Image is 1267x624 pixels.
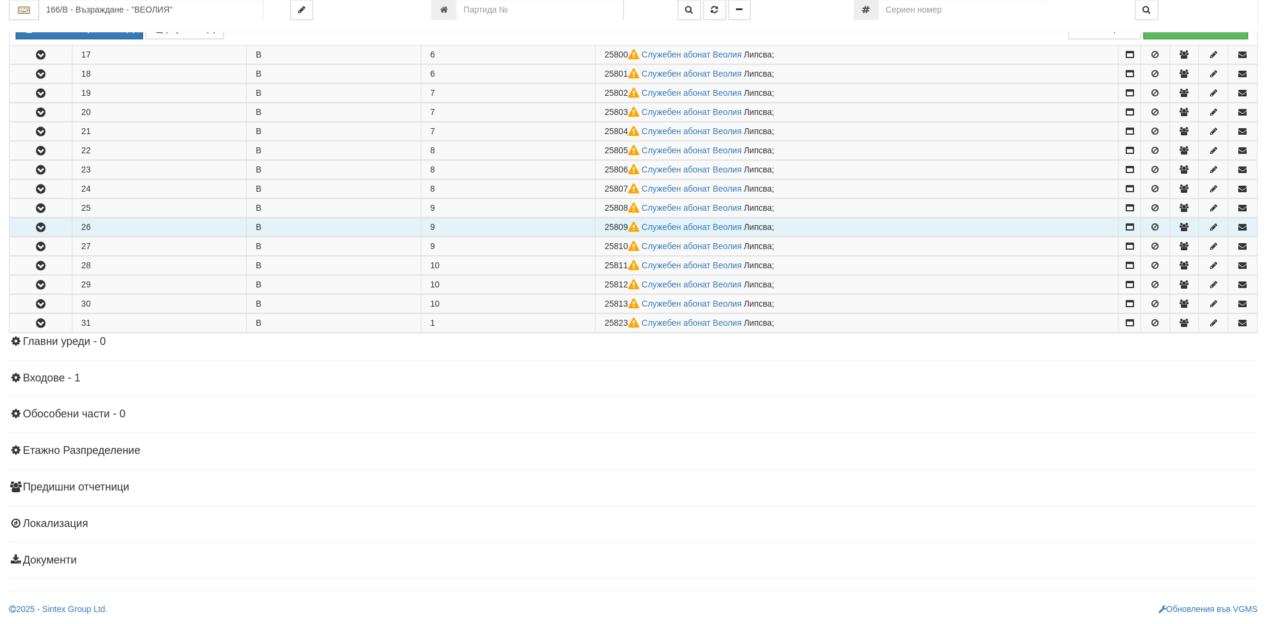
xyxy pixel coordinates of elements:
span: 6 [431,69,435,78]
td: ; [596,217,1119,236]
td: ; [596,45,1119,63]
td: ; [596,102,1119,121]
span: Партида № [605,126,642,136]
td: ; [596,160,1119,178]
span: 6 [431,50,435,59]
span: Партида № [605,107,642,117]
td: В [247,160,421,178]
td: В [247,141,421,159]
a: 2025 - Sintex Group Ltd. [9,604,108,614]
span: Партида № [605,50,642,59]
td: В [247,217,421,236]
td: В [247,122,421,140]
h4: Обособени части - 0 [9,408,1258,420]
a: Служебен абонат Веолия [642,165,742,174]
td: В [247,313,421,332]
td: 27 [72,237,246,255]
td: В [247,256,421,274]
td: 19 [72,83,246,102]
h4: Локализация [9,518,1258,530]
span: Липсва [744,241,772,251]
span: Партида № [605,165,642,174]
a: Служебен абонат Веолия [642,146,742,155]
td: ; [596,179,1119,198]
span: Липсва [744,165,772,174]
a: Служебен абонат Веолия [642,241,742,251]
span: Партида № [605,69,642,78]
h4: Входове - 1 [9,372,1258,384]
td: В [247,83,421,102]
span: Липсва [744,146,772,155]
span: Липсва [744,280,772,289]
span: 7 [431,126,435,136]
span: Липсва [744,260,772,270]
td: 23 [72,160,246,178]
td: В [247,294,421,313]
span: 8 [431,165,435,174]
a: Служебен абонат Веолия [642,184,742,193]
h4: Документи [9,555,1258,567]
td: ; [596,237,1119,255]
a: Обновления във VGMS [1159,604,1258,614]
b: 2 [209,24,214,34]
span: Партида № [605,299,642,308]
span: 9 [431,203,435,213]
span: Липсва [744,299,772,308]
span: Партида № [605,260,642,270]
span: 10 [431,280,440,289]
td: ; [596,256,1119,274]
span: Партида № [605,318,642,328]
a: Служебен абонат Веолия [642,299,742,308]
a: Служебен абонат Веолия [642,260,742,270]
a: Служебен абонат Веолия [642,222,742,232]
span: Липсва [744,184,772,193]
td: ; [596,141,1119,159]
td: 24 [72,179,246,198]
span: Партида № [605,88,642,98]
span: Липсва [744,318,772,328]
span: 8 [431,146,435,155]
span: Липсва [744,50,772,59]
td: В [247,237,421,255]
td: 18 [72,64,246,83]
td: ; [596,64,1119,83]
h4: Етажно Разпределение [9,445,1258,457]
span: Липсва [744,69,772,78]
span: Липсва [744,88,772,98]
td: В [247,64,421,83]
td: 25 [72,198,246,217]
a: Служебен абонат Веолия [642,69,742,78]
a: Служебен абонат Веолия [642,280,742,289]
span: 9 [431,222,435,232]
td: 29 [72,275,246,293]
span: Партида № [605,146,642,155]
a: Служебен абонат Веолия [642,107,742,117]
h4: Предишни отчетници [9,481,1258,493]
span: 10 [431,299,440,308]
td: 21 [72,122,246,140]
a: Служебен абонат Веолия [642,88,742,98]
span: 9 [431,241,435,251]
td: 17 [72,45,246,63]
span: Липсва [744,222,772,232]
b: 2 [128,24,133,34]
span: Партида № [605,280,642,289]
span: Партида № [605,203,642,213]
a: Служебен абонат Веолия [642,50,742,59]
span: Партида № [605,222,642,232]
td: ; [596,294,1119,313]
span: Липсва [744,203,772,213]
td: 28 [72,256,246,274]
span: 10 [431,260,440,270]
td: В [247,102,421,121]
span: Партида № [605,241,642,251]
span: Липсва [744,126,772,136]
a: Служебен абонат Веолия [642,318,742,328]
td: В [247,198,421,217]
span: 7 [431,88,435,98]
td: ; [596,275,1119,293]
span: Партида № [605,184,642,193]
td: 22 [72,141,246,159]
td: ; [596,83,1119,102]
td: 20 [72,102,246,121]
